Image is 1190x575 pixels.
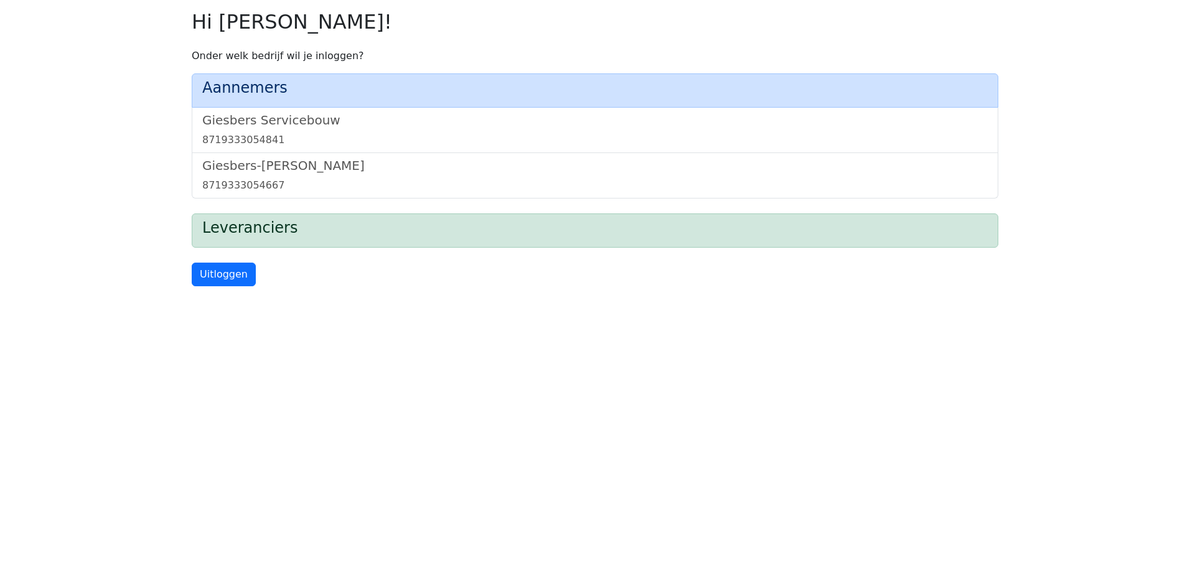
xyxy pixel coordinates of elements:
p: Onder welk bedrijf wil je inloggen? [192,49,998,63]
h4: Aannemers [202,79,988,97]
h5: Giesbers-[PERSON_NAME] [202,158,988,173]
div: 8719333054841 [202,133,988,147]
div: 8719333054667 [202,178,988,193]
h4: Leveranciers [202,219,988,237]
a: Giesbers-[PERSON_NAME]8719333054667 [202,158,988,193]
a: Uitloggen [192,263,256,286]
h2: Hi [PERSON_NAME]! [192,10,998,34]
a: Giesbers Servicebouw8719333054841 [202,113,988,147]
h5: Giesbers Servicebouw [202,113,988,128]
